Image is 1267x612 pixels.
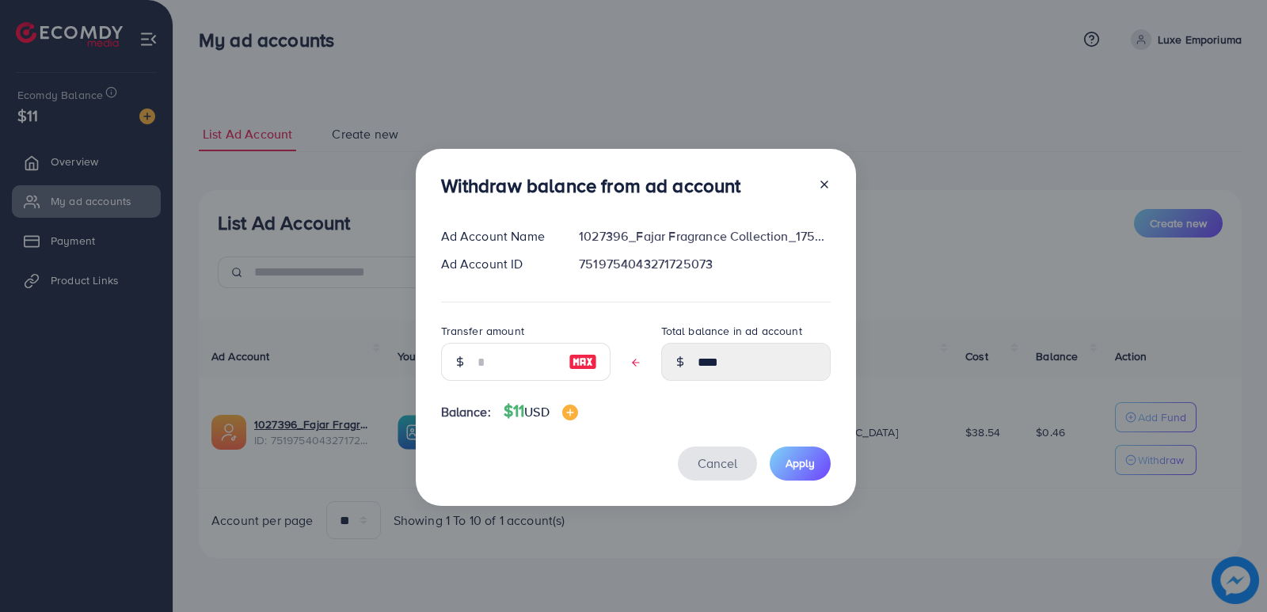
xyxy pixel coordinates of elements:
h4: $11 [504,401,578,421]
div: Ad Account Name [428,227,567,245]
label: Transfer amount [441,323,524,339]
span: Cancel [698,454,737,472]
button: Cancel [678,447,757,481]
img: image [569,352,597,371]
div: 7519754043271725073 [566,255,843,273]
label: Total balance in ad account [661,323,802,339]
span: Balance: [441,403,491,421]
span: USD [524,403,549,420]
div: 1027396_Fajar Fragrance Collection_1750829188342 [566,227,843,245]
div: Ad Account ID [428,255,567,273]
button: Apply [770,447,831,481]
h3: Withdraw balance from ad account [441,174,741,197]
span: Apply [786,455,815,471]
img: image [562,405,578,420]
